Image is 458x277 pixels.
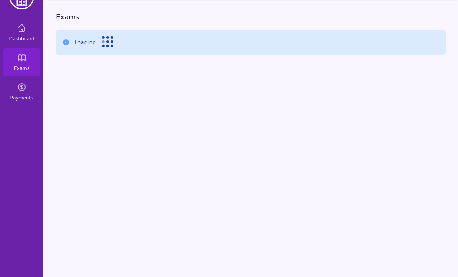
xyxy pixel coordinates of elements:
[9,36,34,42] span: Dashboard
[3,48,40,76] a: Exams
[3,19,40,47] a: Dashboard
[14,65,29,71] span: Exams
[56,12,446,22] h3: Exams
[10,95,33,101] span: Payments
[75,38,96,46] p: Loading
[3,78,40,106] a: Payments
